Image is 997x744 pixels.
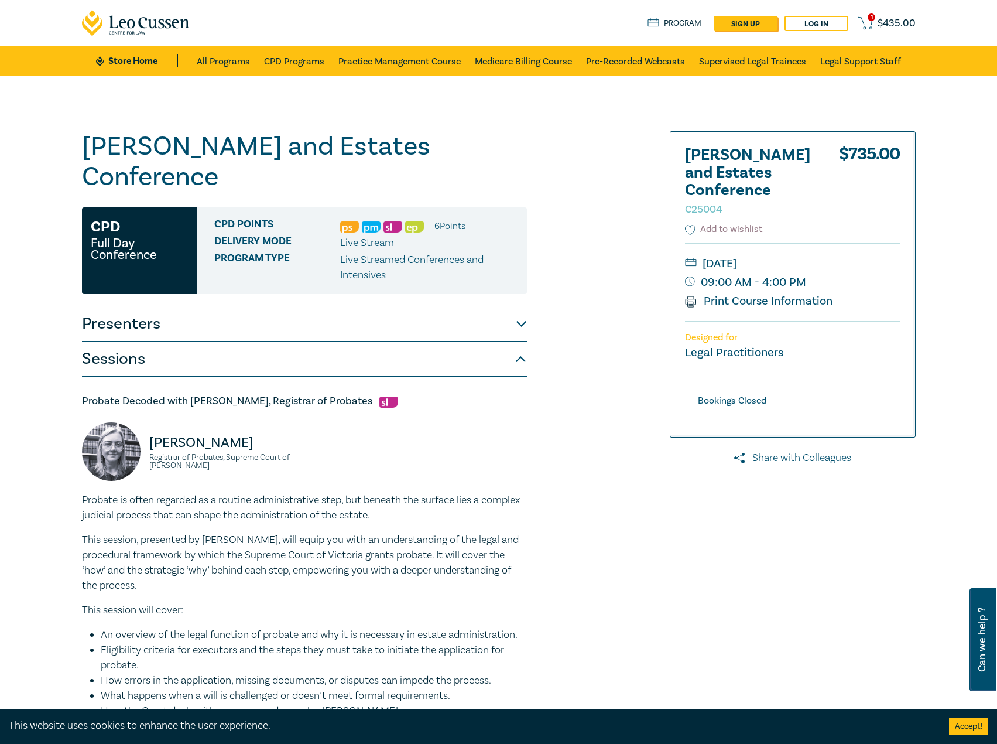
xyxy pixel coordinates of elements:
[340,236,394,250] span: Live Stream
[91,237,188,261] small: Full Day Conference
[101,673,527,688] li: How errors in the application, missing documents, or disputes can impede the process.
[685,223,763,236] button: Add to wishlist
[82,493,527,523] p: Probate is often regarded as a routine administrative step, but beneath the surface lies a comple...
[91,216,120,237] h3: CPD
[685,332,900,343] p: Designed for
[434,219,465,234] li: 6 Point s
[82,533,527,593] p: This session, presented by [PERSON_NAME], will equip you with an understanding of the legal and p...
[101,688,527,704] li: What happens when a will is challenged or doesn’t meet formal requirements.
[149,434,297,452] p: [PERSON_NAME]
[714,16,777,31] a: sign up
[362,221,381,233] img: Practice Management & Business Skills
[784,16,848,31] a: Log in
[264,46,324,76] a: CPD Programs
[977,595,988,684] span: Can we help ?
[82,131,527,192] h1: [PERSON_NAME] and Estates Conference
[338,46,461,76] a: Practice Management Course
[383,221,402,233] img: Substantive Law
[405,221,424,233] img: Ethics & Professional Responsibility
[379,397,398,408] img: Substantive Law
[820,46,901,76] a: Legal Support Staff
[699,46,806,76] a: Supervised Legal Trainees
[685,254,900,273] small: [DATE]
[647,17,702,30] a: Program
[101,627,527,643] li: An overview of the legal function of probate and why it is necessary in estate administration.
[586,46,685,76] a: Pre-Recorded Webcasts
[82,342,527,377] button: Sessions
[197,46,250,76] a: All Programs
[685,273,900,292] small: 09:00 AM - 4:00 PM
[340,221,359,233] img: Professional Skills
[685,393,779,409] div: Bookings Closed
[96,54,177,67] a: Store Home
[475,46,572,76] a: Medicare Billing Course
[214,236,340,251] span: Delivery Mode
[340,252,518,283] p: Live Streamed Conferences and Intensives
[82,306,527,342] button: Presenters
[214,252,340,283] span: Program type
[685,203,722,216] small: C25004
[82,394,527,408] h5: Probate Decoded with [PERSON_NAME], Registrar of Probates
[101,643,527,673] li: Eligibility criteria for executors and the steps they must take to initiate the application for p...
[685,146,814,217] h2: [PERSON_NAME] and Estates Conference
[685,293,833,309] a: Print Course Information
[839,146,900,223] div: $ 735.00
[82,603,527,618] p: This session will cover:
[868,13,875,21] span: 1
[949,718,988,735] button: Accept cookies
[214,219,340,234] span: CPD Points
[149,453,297,470] small: Registrar of Probates, Supreme Court of [PERSON_NAME]
[670,451,916,466] a: Share with Colleagues
[82,422,141,481] img: Kate Price
[685,345,783,360] small: Legal Practitioners
[101,704,527,719] li: How the Court deals with common and complex [PERSON_NAME].
[9,718,931,733] div: This website uses cookies to enhance the user experience.
[878,17,916,30] span: $ 435.00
